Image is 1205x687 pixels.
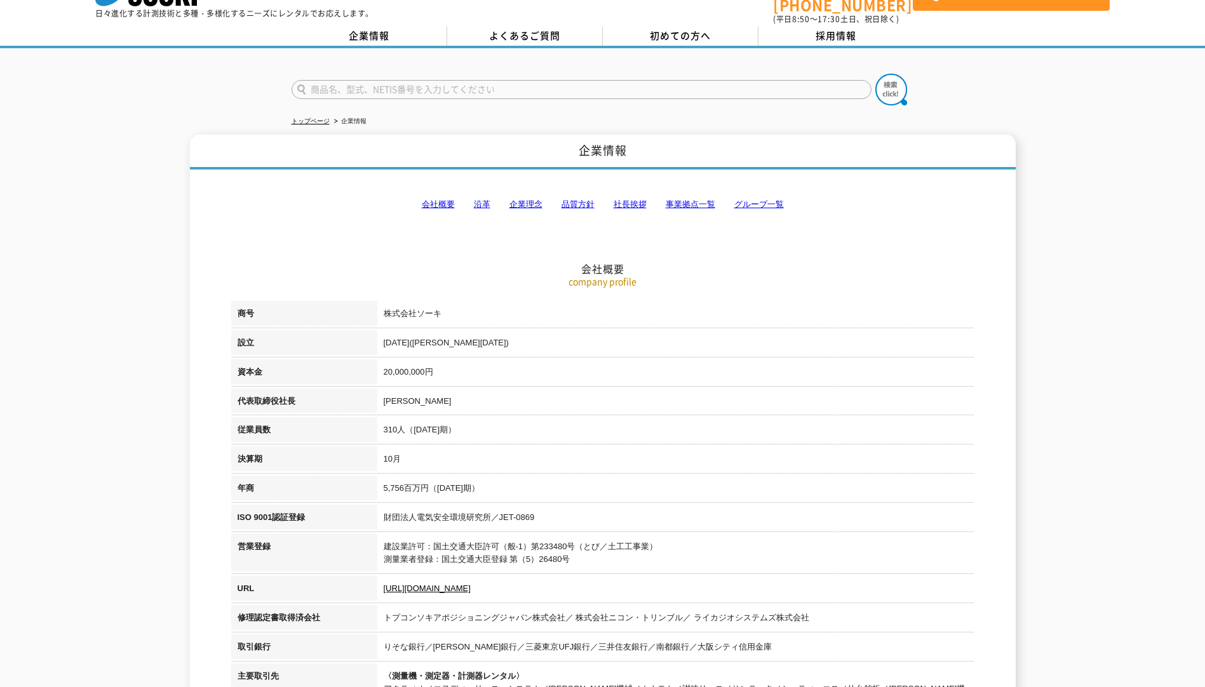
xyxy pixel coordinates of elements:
a: 会社概要 [422,199,455,209]
h1: 企業情報 [190,135,1016,170]
th: 商号 [231,301,377,330]
td: 310人（[DATE]期） [377,417,974,446]
td: 株式会社ソーキ [377,301,974,330]
li: 企業情報 [332,115,367,128]
th: 年商 [231,476,377,505]
a: [URL][DOMAIN_NAME] [384,584,471,593]
p: 日々進化する計測技術と多種・多様化するニーズにレンタルでお応えします。 [95,10,374,17]
span: 17:30 [818,13,840,25]
a: 企業情報 [292,27,447,46]
th: 決算期 [231,446,377,476]
a: 事業拠点一覧 [666,199,715,209]
th: 資本金 [231,359,377,389]
h2: 会社概要 [231,135,974,276]
th: 取引銀行 [231,634,377,664]
p: company profile [231,275,974,288]
td: 建設業許可：国土交通大臣許可（般-1）第233480号（とび／土工工事業） 測量業者登録：国土交通大臣登録 第（5）26480号 [377,534,974,577]
a: トップページ [292,117,330,124]
span: 初めての方へ [650,29,711,43]
a: 企業理念 [509,199,542,209]
td: 財団法人電気安全環境研究所／JET-0869 [377,505,974,534]
span: 8:50 [792,13,810,25]
td: [PERSON_NAME] [377,389,974,418]
th: ISO 9001認証登録 [231,505,377,534]
th: 設立 [231,330,377,359]
td: りそな銀行／[PERSON_NAME]銀行／三菱東京UFJ銀行／三井住友銀行／南都銀行／大阪シティ信用金庫 [377,634,974,664]
a: 社長挨拶 [614,199,647,209]
a: グループ一覧 [734,199,784,209]
img: btn_search.png [875,74,907,105]
th: URL [231,576,377,605]
th: 従業員数 [231,417,377,446]
th: 修理認定書取得済会社 [231,605,377,634]
a: 品質方針 [562,199,595,209]
td: [DATE]([PERSON_NAME][DATE]) [377,330,974,359]
a: 沿革 [474,199,490,209]
td: トプコンソキアポジショニングジャパン株式会社／ 株式会社ニコン・トリンブル／ ライカジオシステムズ株式会社 [377,605,974,634]
th: 営業登録 [231,534,377,577]
span: 〈測量機・測定器・計測器レンタル〉 [384,671,524,681]
td: 10月 [377,446,974,476]
th: 代表取締役社長 [231,389,377,418]
td: 20,000,000円 [377,359,974,389]
a: 初めての方へ [603,27,758,46]
input: 商品名、型式、NETIS番号を入力してください [292,80,872,99]
td: 5,756百万円（[DATE]期） [377,476,974,505]
a: 採用情報 [758,27,914,46]
span: (平日 ～ 土日、祝日除く) [773,13,899,25]
a: よくあるご質問 [447,27,603,46]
